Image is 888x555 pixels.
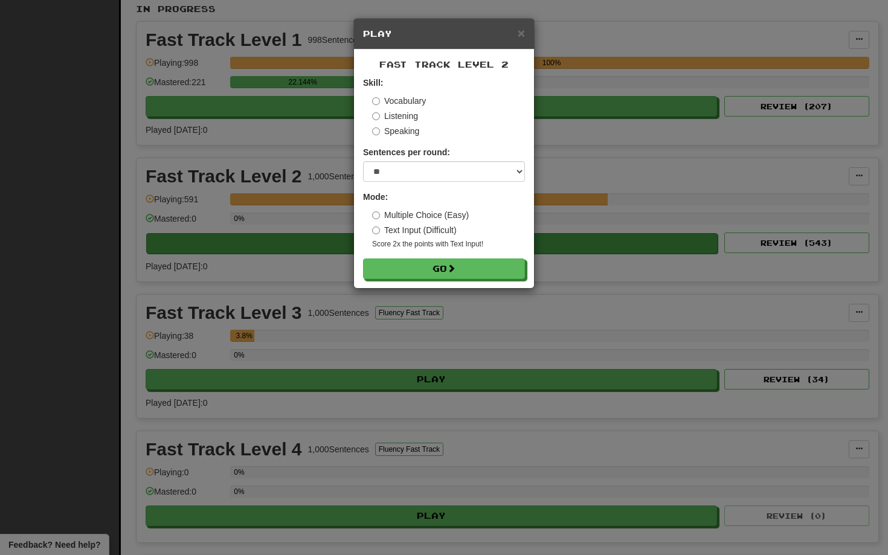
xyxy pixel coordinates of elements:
[372,95,426,107] label: Vocabulary
[518,26,525,40] span: ×
[363,258,525,279] button: Go
[372,127,380,135] input: Speaking
[379,59,509,69] span: Fast Track Level 2
[372,211,380,219] input: Multiple Choice (Easy)
[363,146,450,158] label: Sentences per round:
[372,112,380,120] input: Listening
[372,110,418,122] label: Listening
[372,224,457,236] label: Text Input (Difficult)
[518,27,525,39] button: Close
[363,78,383,88] strong: Skill:
[372,226,380,234] input: Text Input (Difficult)
[372,125,419,137] label: Speaking
[372,239,525,249] small: Score 2x the points with Text Input !
[363,192,388,202] strong: Mode:
[372,209,469,221] label: Multiple Choice (Easy)
[363,28,525,40] h5: Play
[372,97,380,105] input: Vocabulary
